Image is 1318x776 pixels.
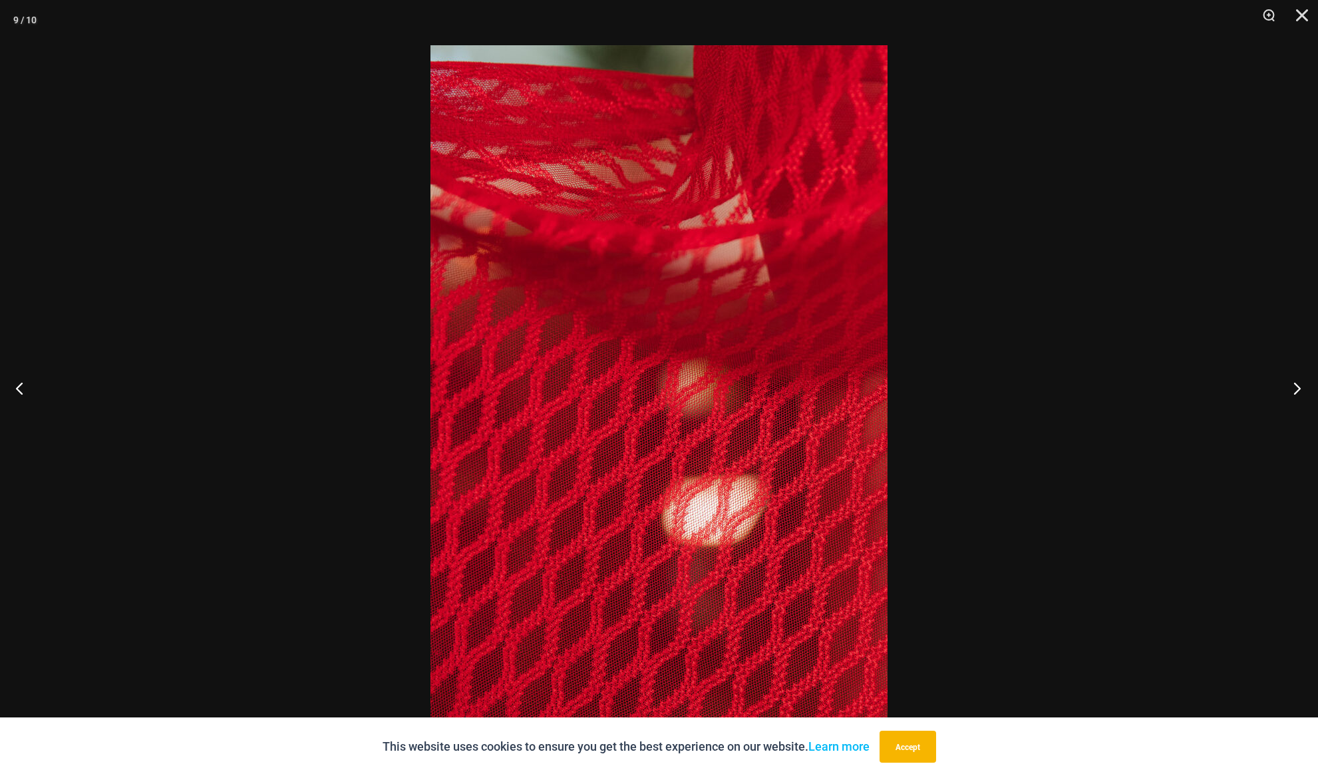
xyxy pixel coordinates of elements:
a: Learn more [808,739,870,753]
button: Next [1268,355,1318,421]
button: Accept [880,731,936,763]
div: 9 / 10 [13,10,37,30]
p: This website uses cookies to ensure you get the best experience on our website. [383,737,870,757]
img: Sometimes Red 587 Dress 06 [430,45,888,731]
